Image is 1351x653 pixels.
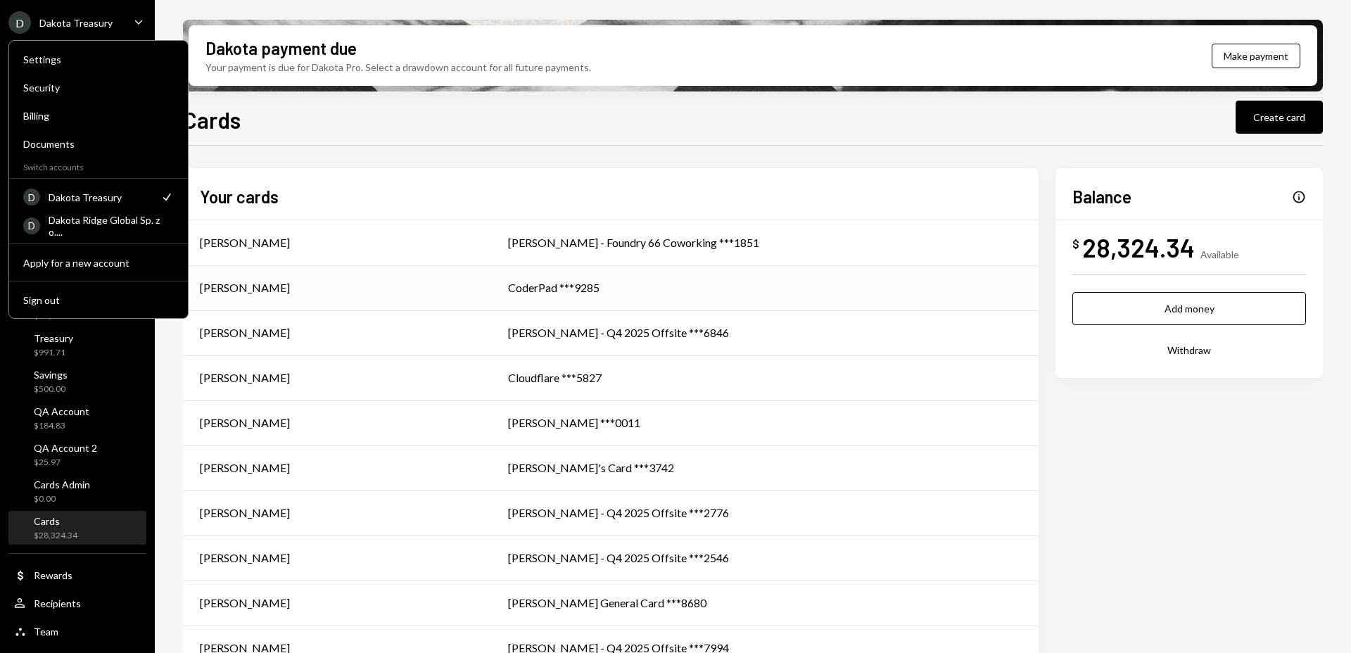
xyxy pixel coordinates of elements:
[1072,292,1306,325] button: Add money
[8,11,31,34] div: D
[34,405,89,417] div: QA Account
[23,138,174,150] div: Documents
[34,347,73,359] div: $991.71
[200,505,290,521] div: [PERSON_NAME]
[508,595,1022,611] div: [PERSON_NAME] General Card ***8680
[200,369,290,386] div: [PERSON_NAME]
[508,279,1022,296] div: CoderPad ***9285
[1236,101,1323,134] button: Create card
[200,595,290,611] div: [PERSON_NAME]
[8,364,146,398] a: Savings$500.00
[34,515,77,527] div: Cards
[508,505,1022,521] div: [PERSON_NAME] - Q4 2025 Offsite ***2776
[34,420,89,432] div: $184.83
[34,457,97,469] div: $25.97
[34,530,77,542] div: $28,324.34
[1072,185,1131,208] h2: Balance
[34,626,58,638] div: Team
[200,414,290,431] div: [PERSON_NAME]
[205,37,357,60] div: Dakota payment due
[1072,237,1079,251] div: $
[200,550,290,566] div: [PERSON_NAME]
[508,414,1022,431] div: [PERSON_NAME] ***0011
[49,191,151,203] div: Dakota Treasury
[1072,334,1306,367] button: Withdraw
[508,369,1022,386] div: Cloudflare ***5827
[23,189,40,205] div: D
[34,442,97,454] div: QA Account 2
[8,590,146,616] a: Recipients
[8,619,146,644] a: Team
[15,288,182,313] button: Sign out
[183,106,241,134] h1: Cards
[200,324,290,341] div: [PERSON_NAME]
[15,213,182,238] a: DDakota Ridge Global Sp. z o....
[8,474,146,508] a: Cards Admin$0.00
[200,185,279,208] h2: Your cards
[15,46,182,72] a: Settings
[34,332,73,344] div: Treasury
[8,401,146,435] a: QA Account$184.83
[34,569,72,581] div: Rewards
[8,438,146,471] a: QA Account 2$25.97
[200,234,290,251] div: [PERSON_NAME]
[49,214,174,238] div: Dakota Ridge Global Sp. z o....
[200,279,290,296] div: [PERSON_NAME]
[23,217,40,234] div: D
[508,324,1022,341] div: [PERSON_NAME] - Q4 2025 Offsite ***6846
[34,493,90,505] div: $0.00
[508,550,1022,566] div: [PERSON_NAME] - Q4 2025 Offsite ***2546
[8,511,146,545] a: Cards$28,324.34
[23,110,174,122] div: Billing
[34,383,68,395] div: $500.00
[23,257,174,269] div: Apply for a new account
[8,562,146,588] a: Rewards
[1212,44,1300,68] button: Make payment
[34,478,90,490] div: Cards Admin
[23,53,174,65] div: Settings
[15,131,182,156] a: Documents
[9,159,188,172] div: Switch accounts
[1082,232,1195,263] div: 28,324.34
[34,369,68,381] div: Savings
[508,459,1022,476] div: [PERSON_NAME]'s Card ***3742
[15,103,182,128] a: Billing
[1200,248,1239,260] div: Available
[8,328,146,362] a: Treasury$991.71
[205,60,591,75] div: Your payment is due for Dakota Pro. Select a drawdown account for all future payments.
[15,251,182,276] button: Apply for a new account
[39,17,113,29] div: Dakota Treasury
[15,75,182,100] a: Security
[508,234,1022,251] div: [PERSON_NAME] - Foundry 66 Coworking ***1851
[34,597,81,609] div: Recipients
[23,82,174,94] div: Security
[200,459,290,476] div: [PERSON_NAME]
[23,294,174,306] div: Sign out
